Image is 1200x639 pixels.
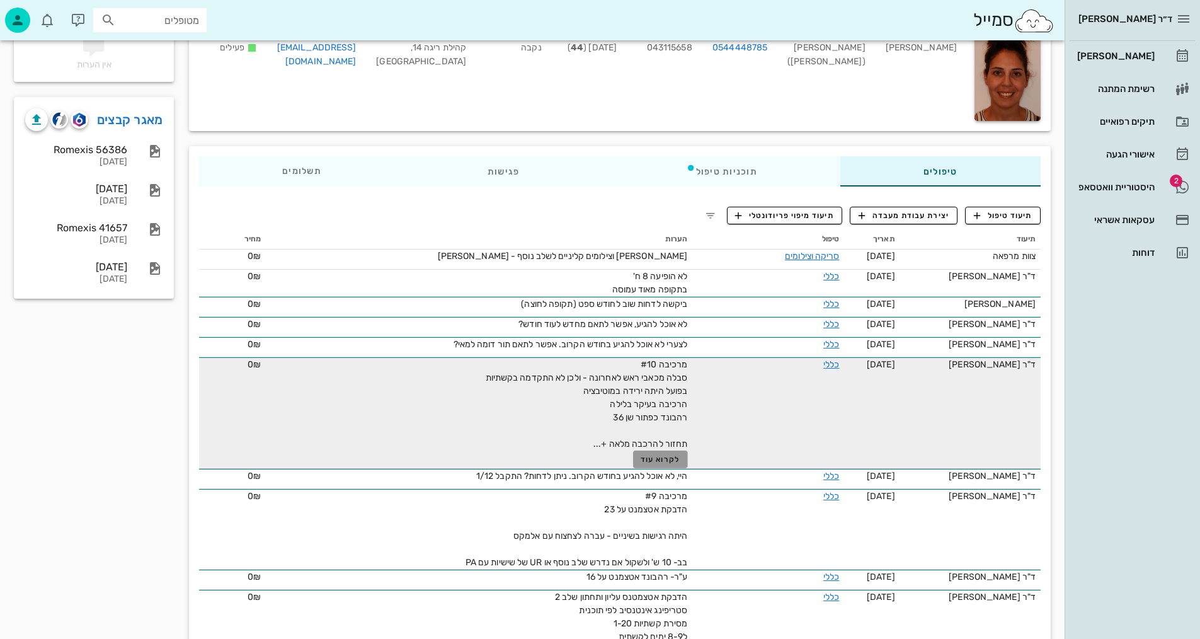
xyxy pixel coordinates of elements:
span: יצירת עבודת מעבדה [859,210,949,221]
div: אישורי הגעה [1075,149,1155,159]
a: 0544448785 [712,41,767,55]
div: Romexis 56386 [25,144,127,156]
div: ד"ר [PERSON_NAME] [905,490,1036,503]
span: [DATE] [867,359,895,370]
a: דוחות [1070,238,1195,268]
a: כללי [823,271,839,282]
a: מאגר קבצים [97,110,163,130]
div: [DATE] [25,261,127,273]
a: סריקה וצילומים [785,251,839,262]
span: לא הופיעה 8 ח' בתקופה מאוד עמוסה [612,271,688,295]
button: romexis logo [71,111,88,129]
span: 0₪ [248,572,261,582]
button: לקרוא עוד [633,451,688,468]
div: ד"ר [PERSON_NAME] [905,270,1036,283]
span: [DATE] [867,339,895,350]
div: ד"ר [PERSON_NAME] [905,570,1036,584]
span: 043115658 [647,42,692,53]
div: סמייל [973,7,1054,34]
a: כללי [823,339,839,350]
div: [DATE] [25,157,127,168]
div: ד"ר [PERSON_NAME] [905,358,1036,371]
span: אין הערות [77,59,111,70]
div: נקבה [476,24,552,76]
a: כללי [823,572,839,582]
span: [DATE] [867,271,895,282]
div: צוות מרפאה [905,250,1036,263]
div: ד"ר [PERSON_NAME] [905,590,1036,604]
a: תיקים רפואיים [1070,106,1195,137]
a: [EMAIL_ADDRESS][DOMAIN_NAME] [277,42,357,67]
a: כללי [823,471,839,481]
span: 0₪ [248,471,261,481]
span: [DATE] [867,251,895,262]
div: [DATE] [25,196,127,207]
span: תשלומים [282,167,321,176]
span: לקרוא עוד [641,455,680,464]
button: תיעוד טיפול [965,207,1041,224]
img: romexis logo [73,113,85,127]
span: קהילת ריגה 14 [411,42,466,53]
span: היי, לא אוכל להגיע בחודש הקרוב. ניתן לדחות? התקבל 1/12 [476,471,687,481]
a: כללי [823,319,839,330]
a: אישורי הגעה [1070,139,1195,170]
span: לצערי לא אוכל להגיע בחודש הקרוב. אפשר לתאם תור דומה למאי? [454,339,688,350]
span: תג [1170,175,1182,187]
button: תיעוד מיפוי פריודונטלי [727,207,843,224]
span: 0₪ [248,271,261,282]
button: cliniview logo [50,111,68,129]
span: 0₪ [248,339,261,350]
div: תוכניות טיפול [603,156,840,187]
th: מחיר [199,229,266,250]
span: [DATE] ( ) [568,42,617,53]
div: [PERSON_NAME] [1075,51,1155,61]
span: לא אוכל להגיע, אפשר לתאם מחדש לעוד חודש? [518,319,687,330]
a: כללי [823,359,839,370]
span: 0₪ [248,592,261,602]
span: [DATE] [867,572,895,582]
th: תאריך [845,229,900,250]
span: מרכיבה #9 הדבקת אטצמנט על 23 היתה רגישות בשיניים - עברה לצחצוח עם אלמקס בב- 10 ש' ולשקול אם נדרש ... [466,491,688,568]
strong: 44 [571,42,583,53]
span: תיעוד טיפול [974,210,1032,221]
span: [DATE] [867,592,895,602]
a: עסקאות אשראי [1070,205,1195,235]
div: טיפולים [840,156,1041,187]
button: יצירת עבודת מעבדה [850,207,957,224]
th: הערות [266,229,692,250]
div: פגישות [404,156,603,187]
th: תיעוד [900,229,1041,250]
span: ד״ר [PERSON_NAME] [1078,13,1172,25]
div: ד"ר [PERSON_NAME] [905,338,1036,351]
div: תיקים רפואיים [1075,117,1155,127]
div: Romexis 41657 [25,222,127,234]
div: [DATE] [25,274,127,285]
div: ד"ר [PERSON_NAME] [905,318,1036,331]
span: 0₪ [248,299,261,309]
div: [PERSON_NAME] [905,297,1036,311]
span: 0₪ [248,319,261,330]
img: SmileCloud logo [1014,8,1054,33]
div: ד"ר [PERSON_NAME] [905,469,1036,483]
div: עסקאות אשראי [1075,215,1155,225]
a: כללי [823,592,839,602]
span: , [411,42,413,53]
a: כללי [823,491,839,502]
a: [PERSON_NAME] [1070,41,1195,71]
div: [PERSON_NAME] [876,24,967,76]
span: 0₪ [248,251,261,262]
div: [PERSON_NAME] ([PERSON_NAME]) [777,24,876,76]
a: תגהיסטוריית וואטסאפ [1070,172,1195,202]
span: [DATE] [867,319,895,330]
div: רשימת המתנה [1075,84,1155,94]
span: [DATE] [867,299,895,309]
span: תג [37,10,45,18]
span: [DATE] [867,471,895,481]
span: תיעוד מיפוי פריודונטלי [735,210,834,221]
img: cliniview logo [52,112,67,127]
th: טיפול [692,229,844,250]
span: ע"ר- רהבונד אטצמנט על 16 [586,572,687,582]
span: ביקשה לדחות שוב לחודש ספט (תקופה לחוצה) [521,299,687,309]
a: כללי [823,299,839,309]
span: [PERSON_NAME] וצילומים קליניים לשלב נוסף - [PERSON_NAME] [438,251,688,262]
